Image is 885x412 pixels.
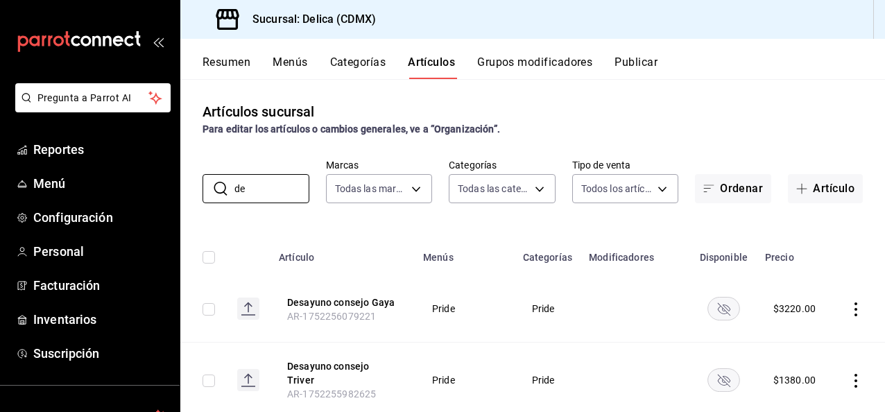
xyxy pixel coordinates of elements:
button: Ordenar [695,174,771,203]
span: Todos los artículos [581,182,653,196]
th: Menús [415,231,515,275]
button: Artículo [788,174,863,203]
div: navigation tabs [203,55,885,79]
th: Disponible [691,231,757,275]
span: Suscripción [33,344,169,363]
label: Marcas [326,160,433,170]
span: Inventarios [33,310,169,329]
span: Pride [532,304,564,314]
input: Buscar artículo [234,175,309,203]
span: Pregunta a Parrot AI [37,91,149,105]
span: Pride [532,375,564,385]
th: Categorías [515,231,581,275]
button: availability-product [707,297,740,320]
button: Categorías [330,55,386,79]
span: AR-1752255982625 [287,388,376,400]
span: Todas las marcas, Sin marca [335,182,407,196]
div: $ 1380.00 [773,373,816,387]
button: edit-product-location [287,359,398,387]
span: Pride [432,304,497,314]
button: Resumen [203,55,250,79]
label: Categorías [449,160,556,170]
a: Pregunta a Parrot AI [10,101,171,115]
button: actions [849,302,863,316]
h3: Sucursal: Delica (CDMX) [241,11,376,28]
th: Artículo [270,231,415,275]
span: Facturación [33,276,169,295]
button: Artículos [408,55,455,79]
div: Artículos sucursal [203,101,314,122]
span: AR-1752256079221 [287,311,376,322]
button: Publicar [615,55,658,79]
span: Personal [33,242,169,261]
span: Todas las categorías, Sin categoría [458,182,530,196]
span: Reportes [33,140,169,159]
button: Grupos modificadores [477,55,592,79]
button: actions [849,374,863,388]
th: Precio [757,231,832,275]
label: Tipo de venta [572,160,679,170]
span: Menú [33,174,169,193]
strong: Para editar los artículos o cambios generales, ve a “Organización”. [203,123,500,135]
button: Menús [273,55,307,79]
button: Pregunta a Parrot AI [15,83,171,112]
div: $ 3220.00 [773,302,816,316]
button: availability-product [707,368,740,392]
span: Configuración [33,208,169,227]
button: open_drawer_menu [153,36,164,47]
button: edit-product-location [287,295,398,309]
th: Modificadores [581,231,691,275]
span: Pride [432,375,497,385]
